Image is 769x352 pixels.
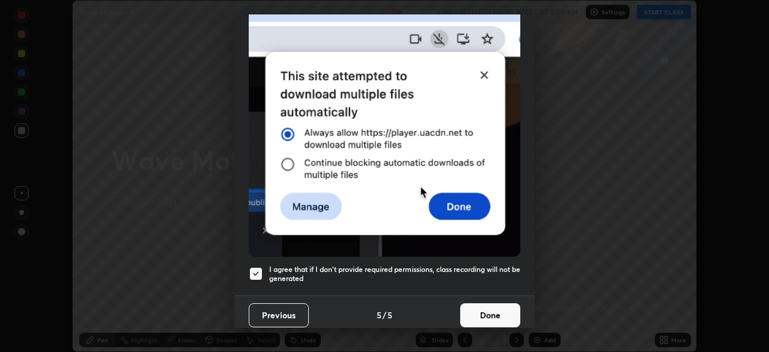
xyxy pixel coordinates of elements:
[388,309,392,321] h4: 5
[269,265,520,283] h5: I agree that if I don't provide required permissions, class recording will not be generated
[377,309,381,321] h4: 5
[460,303,520,327] button: Done
[249,303,309,327] button: Previous
[383,309,386,321] h4: /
